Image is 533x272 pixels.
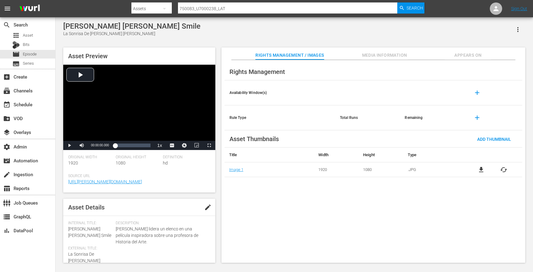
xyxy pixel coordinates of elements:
[163,160,168,165] span: hd
[3,21,10,29] span: Search
[3,213,10,221] span: GraphQL
[445,51,491,59] span: Appears On
[400,105,465,130] th: Remaining
[63,22,200,30] div: [PERSON_NAME] [PERSON_NAME] Smile
[116,221,207,226] span: Description:
[203,141,215,150] button: Fullscreen
[225,80,335,105] th: Availability Window(s)
[68,155,113,160] span: Original Width
[473,114,481,121] span: add
[3,87,10,95] span: Channels
[178,141,191,150] button: Jump To Time
[511,6,527,11] a: Sign Out
[163,155,207,160] span: Definition
[314,148,358,162] th: Width
[3,171,10,178] span: Ingestion
[68,174,207,179] span: Source Url
[23,32,33,39] span: Asset
[3,227,10,234] span: DataPool
[68,252,100,270] span: La Sonrisa De [PERSON_NAME] [PERSON_NAME]
[3,199,10,207] span: Job Queues
[12,32,20,39] span: Asset
[255,51,324,59] span: Rights Management / Images
[403,148,463,162] th: Type
[76,141,88,150] button: Mute
[3,157,10,164] span: Automation
[225,105,335,130] th: Rule Type
[63,65,215,150] div: Video Player
[12,41,20,49] div: Bits
[23,51,37,57] span: Episode
[116,226,207,245] span: [PERSON_NAME] lidera un elenco en una película inspiradora sobre una profesora de Historia del Arte.
[91,144,109,147] span: 00:00:00.000
[200,200,215,215] button: edit
[12,60,20,67] span: Series
[68,221,113,226] span: Internal Title:
[473,89,481,96] span: add
[68,179,142,184] a: [URL][PERSON_NAME][DOMAIN_NAME]
[154,141,166,150] button: Playback Rate
[63,30,200,37] div: La Sonrisa De [PERSON_NAME] [PERSON_NAME]
[3,115,10,122] span: VOD
[68,204,105,211] span: Asset Details
[15,2,44,16] img: ans4CAIJ8jUAAAAAAAAAAAAAAAAAAAAAAAAgQb4GAAAAAAAAAAAAAAAAAAAAAAAAJMjXAAAAAAAAAAAAAAAAAAAAAAAAgAT5G...
[225,148,314,162] th: Title
[229,68,285,75] span: Rights Management
[68,52,108,60] span: Asset Preview
[358,162,403,177] td: 1080
[335,105,400,130] th: Total Runs
[23,42,30,48] span: Bits
[3,73,10,81] span: Create
[403,162,463,177] td: .JPG
[116,155,160,160] span: Original Height
[472,137,516,142] span: Add Thumbnail
[500,166,507,173] button: cached
[314,162,358,177] td: 1920
[191,141,203,150] button: Picture-in-Picture
[362,51,408,59] span: Media Information
[115,144,150,147] div: Progress Bar
[166,141,178,150] button: Captions
[116,160,126,165] span: 1080
[3,129,10,136] span: Overlays
[4,5,11,12] span: menu
[397,2,424,14] button: Search
[358,148,403,162] th: Height
[3,143,10,151] span: Admin
[477,166,485,173] a: file_download
[12,51,20,58] span: Episode
[204,204,212,211] span: edit
[407,2,423,14] span: Search
[470,110,485,125] button: add
[3,185,10,192] span: Reports
[68,226,111,238] span: [PERSON_NAME] [PERSON_NAME] Smile
[68,246,113,251] span: External Title:
[229,135,279,143] span: Asset Thumbnails
[23,60,34,67] span: Series
[472,133,516,144] button: Add Thumbnail
[3,101,10,108] span: Schedule
[68,160,78,165] span: 1920
[63,141,76,150] button: Play
[470,85,485,100] button: add
[229,167,243,172] a: Image 1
